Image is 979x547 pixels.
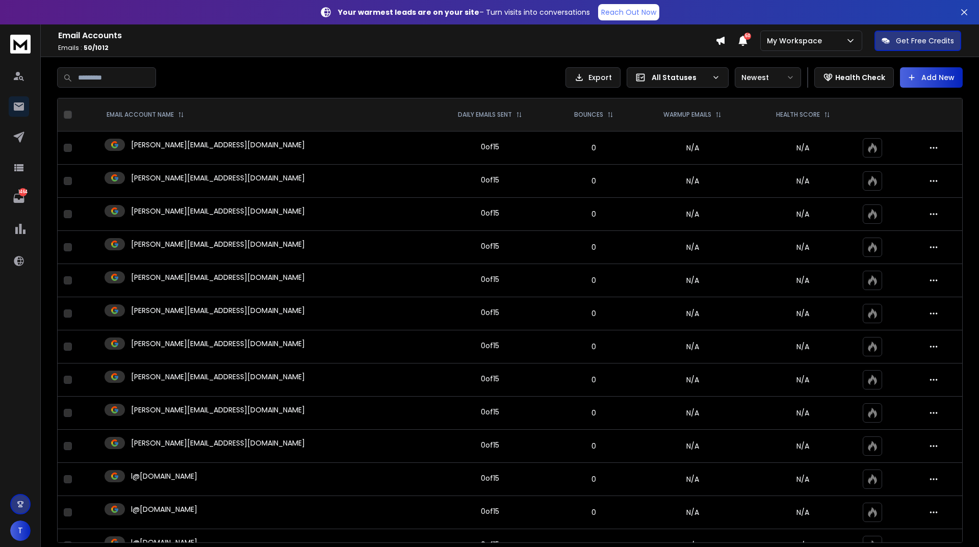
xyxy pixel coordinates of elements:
[131,372,305,382] p: [PERSON_NAME][EMAIL_ADDRESS][DOMAIN_NAME]
[652,72,708,83] p: All Statuses
[131,272,305,282] p: [PERSON_NAME][EMAIL_ADDRESS][DOMAIN_NAME]
[874,31,961,51] button: Get Free Credits
[598,4,659,20] a: Reach Out Now
[481,175,499,185] div: 0 of 15
[557,275,630,285] p: 0
[636,496,749,529] td: N/A
[481,341,499,351] div: 0 of 15
[756,408,851,418] p: N/A
[896,36,954,46] p: Get Free Credits
[636,297,749,330] td: N/A
[756,143,851,153] p: N/A
[756,176,851,186] p: N/A
[131,173,305,183] p: [PERSON_NAME][EMAIL_ADDRESS][DOMAIN_NAME]
[636,397,749,430] td: N/A
[458,111,512,119] p: DAILY EMAILS SENT
[481,473,499,483] div: 0 of 15
[735,67,801,88] button: Newest
[481,440,499,450] div: 0 of 15
[9,188,29,209] a: 1464
[663,111,711,119] p: WARMUP EMAILS
[107,111,184,119] div: EMAIL ACCOUNT NAME
[557,242,630,252] p: 0
[131,140,305,150] p: [PERSON_NAME][EMAIL_ADDRESS][DOMAIN_NAME]
[636,198,749,231] td: N/A
[131,305,305,316] p: [PERSON_NAME][EMAIL_ADDRESS][DOMAIN_NAME]
[481,142,499,152] div: 0 of 15
[481,506,499,516] div: 0 of 15
[557,474,630,484] p: 0
[636,264,749,297] td: N/A
[481,241,499,251] div: 0 of 15
[481,307,499,318] div: 0 of 15
[756,242,851,252] p: N/A
[131,438,305,448] p: [PERSON_NAME][EMAIL_ADDRESS][DOMAIN_NAME]
[756,507,851,517] p: N/A
[767,36,826,46] p: My Workspace
[481,274,499,284] div: 0 of 15
[756,308,851,319] p: N/A
[84,43,109,52] span: 50 / 1012
[338,7,590,17] p: – Turn visits into conversations
[557,342,630,352] p: 0
[756,342,851,352] p: N/A
[636,330,749,363] td: N/A
[756,275,851,285] p: N/A
[131,405,305,415] p: [PERSON_NAME][EMAIL_ADDRESS][DOMAIN_NAME]
[131,504,197,514] p: l@[DOMAIN_NAME]
[557,507,630,517] p: 0
[131,471,197,481] p: l@[DOMAIN_NAME]
[756,441,851,451] p: N/A
[601,7,656,17] p: Reach Out Now
[835,72,885,83] p: Health Check
[756,209,851,219] p: N/A
[131,206,305,216] p: [PERSON_NAME][EMAIL_ADDRESS][DOMAIN_NAME]
[481,208,499,218] div: 0 of 15
[10,35,31,54] img: logo
[776,111,820,119] p: HEALTH SCORE
[557,375,630,385] p: 0
[58,44,715,52] p: Emails :
[557,209,630,219] p: 0
[574,111,603,119] p: BOUNCES
[10,520,31,541] button: T
[814,67,894,88] button: Health Check
[636,132,749,165] td: N/A
[481,374,499,384] div: 0 of 15
[557,308,630,319] p: 0
[557,441,630,451] p: 0
[636,231,749,264] td: N/A
[19,188,27,196] p: 1464
[557,176,630,186] p: 0
[636,430,749,463] td: N/A
[636,363,749,397] td: N/A
[636,165,749,198] td: N/A
[756,375,851,385] p: N/A
[131,338,305,349] p: [PERSON_NAME][EMAIL_ADDRESS][DOMAIN_NAME]
[557,408,630,418] p: 0
[744,33,751,40] span: 50
[131,239,305,249] p: [PERSON_NAME][EMAIL_ADDRESS][DOMAIN_NAME]
[565,67,621,88] button: Export
[756,474,851,484] p: N/A
[636,463,749,496] td: N/A
[58,30,715,42] h1: Email Accounts
[338,7,479,17] strong: Your warmest leads are on your site
[557,143,630,153] p: 0
[900,67,963,88] button: Add New
[481,407,499,417] div: 0 of 15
